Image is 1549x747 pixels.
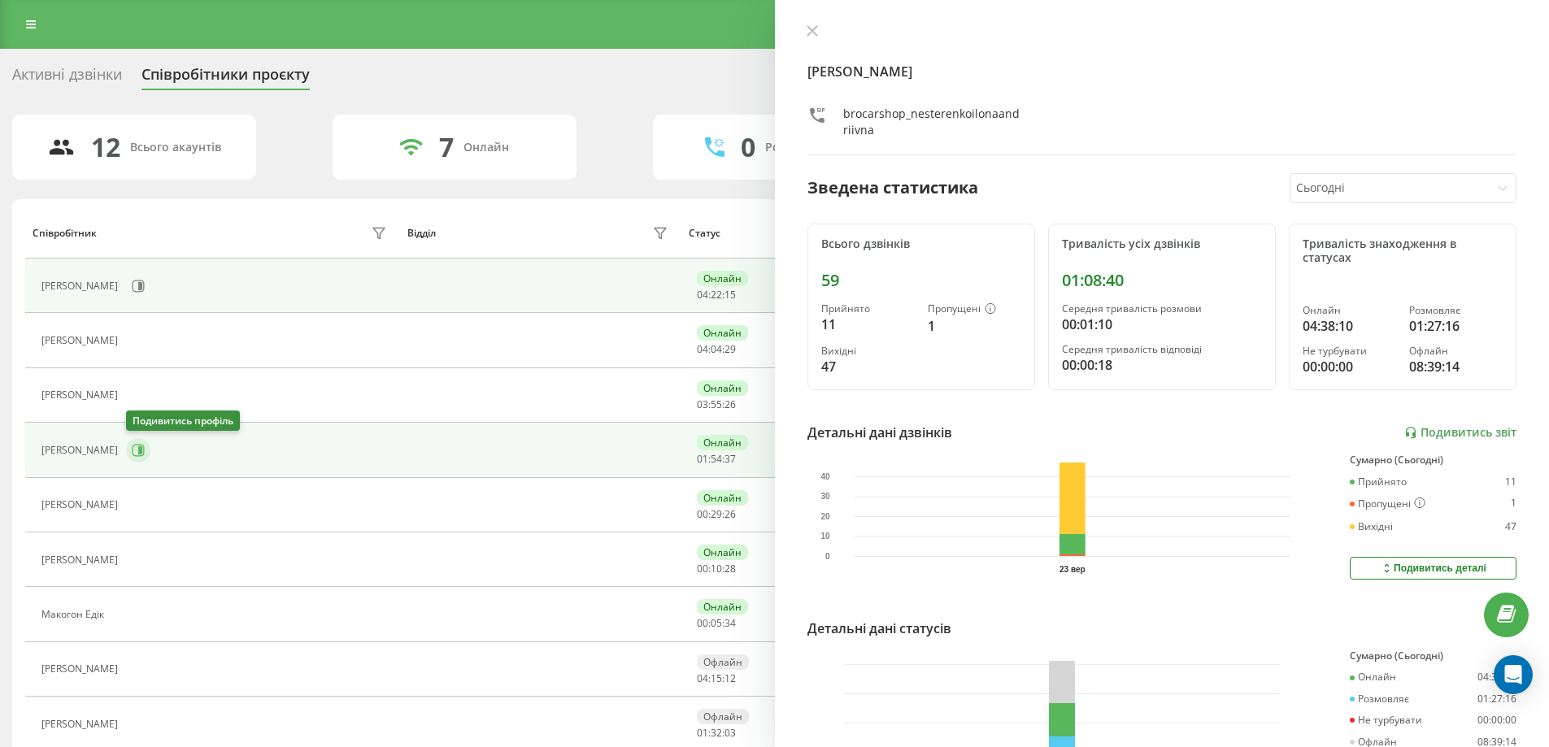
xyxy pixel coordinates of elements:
div: 47 [821,357,915,376]
span: 04 [711,342,722,356]
div: Тривалість знаходження в статусах [1303,237,1503,265]
div: Розмовляють [765,141,844,154]
div: 59 [821,271,1021,290]
div: 7 [439,132,454,163]
div: Вихідні [821,345,915,357]
div: Зведена статистика [807,176,978,200]
div: Подивитись деталі [1380,562,1486,575]
div: 1 [928,316,1021,336]
div: 00:00:00 [1303,357,1396,376]
div: 01:08:40 [1062,271,1262,290]
div: 11 [1505,476,1516,488]
div: : : [697,454,736,465]
div: Онлайн [697,325,748,341]
div: Всього дзвінків [821,237,1021,251]
div: Онлайн [697,271,748,286]
h4: [PERSON_NAME] [807,62,1517,81]
div: Офлайн [1409,345,1503,357]
text: 20 [820,512,830,521]
span: 01 [697,452,708,466]
span: 00 [697,616,708,630]
text: 40 [820,472,830,481]
div: Онлайн [1350,671,1396,683]
div: Офлайн [697,709,749,724]
div: : : [697,289,736,301]
div: Відділ [407,228,436,239]
div: Співробітники проєкту [141,66,310,91]
div: : : [697,563,736,575]
text: 10 [820,532,830,541]
div: 01:27:16 [1477,693,1516,705]
div: Не турбувати [1350,714,1422,726]
div: Вихідні [1350,521,1393,532]
div: Онлайн [697,545,748,560]
span: 15 [711,671,722,685]
a: Подивитись звіт [1404,426,1516,440]
div: Онлайн [697,435,748,450]
div: [PERSON_NAME] [41,335,122,346]
div: Розмовляє [1409,305,1503,316]
div: Онлайн [463,141,509,154]
span: 04 [697,342,708,356]
div: Прийнято [1350,476,1407,488]
div: : : [697,618,736,629]
div: [PERSON_NAME] [41,499,122,510]
span: 10 [711,562,722,575]
div: Open Intercom Messenger [1494,655,1533,694]
span: 26 [724,507,736,521]
div: 1 [1511,497,1516,510]
div: [PERSON_NAME] [41,663,122,675]
div: : : [697,673,736,684]
span: 28 [724,562,736,575]
div: Офлайн [697,654,749,670]
div: 00:00:00 [1477,714,1516,726]
div: 0 [741,132,755,163]
span: 04 [697,288,708,302]
span: 00 [697,507,708,521]
span: 54 [711,452,722,466]
text: 30 [820,493,830,502]
div: Середня тривалість відповіді [1062,344,1262,355]
div: Пропущені [928,303,1021,316]
div: [PERSON_NAME] [41,389,122,401]
div: Онлайн [697,490,748,506]
div: Пропущені [1350,497,1425,510]
div: [PERSON_NAME] [41,554,122,566]
text: 23 вер [1059,565,1086,574]
div: Сумарно (Сьогодні) [1350,454,1516,466]
div: [PERSON_NAME] [41,280,122,292]
span: 12 [724,671,736,685]
div: Прийнято [821,303,915,315]
div: 01:27:16 [1409,316,1503,336]
div: Середня тривалість розмови [1062,303,1262,315]
div: : : [697,727,736,739]
div: Детальні дані дзвінків [807,423,952,442]
span: 00 [697,562,708,575]
div: 11 [821,315,915,334]
div: 04:38:10 [1303,316,1396,336]
div: [PERSON_NAME] [41,445,122,456]
div: : : [697,399,736,410]
div: Онлайн [697,599,748,615]
span: 32 [711,726,722,740]
div: 04:38:10 [1477,671,1516,683]
span: 29 [724,342,736,356]
button: Подивитись деталі [1350,557,1516,580]
div: Розмовляє [1350,693,1409,705]
div: Всього акаунтів [130,141,221,154]
span: 03 [697,397,708,411]
div: 08:39:14 [1409,357,1503,376]
span: 22 [711,288,722,302]
span: 29 [711,507,722,521]
div: 00:01:10 [1062,315,1262,334]
div: Тривалість усіх дзвінків [1062,237,1262,251]
div: : : [697,509,736,520]
div: Детальні дані статусів [807,619,951,638]
span: 34 [724,616,736,630]
div: Онлайн [697,380,748,396]
span: 04 [697,671,708,685]
div: : : [697,344,736,355]
div: Статус [689,228,720,239]
div: Активні дзвінки [12,66,122,91]
span: 26 [724,397,736,411]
